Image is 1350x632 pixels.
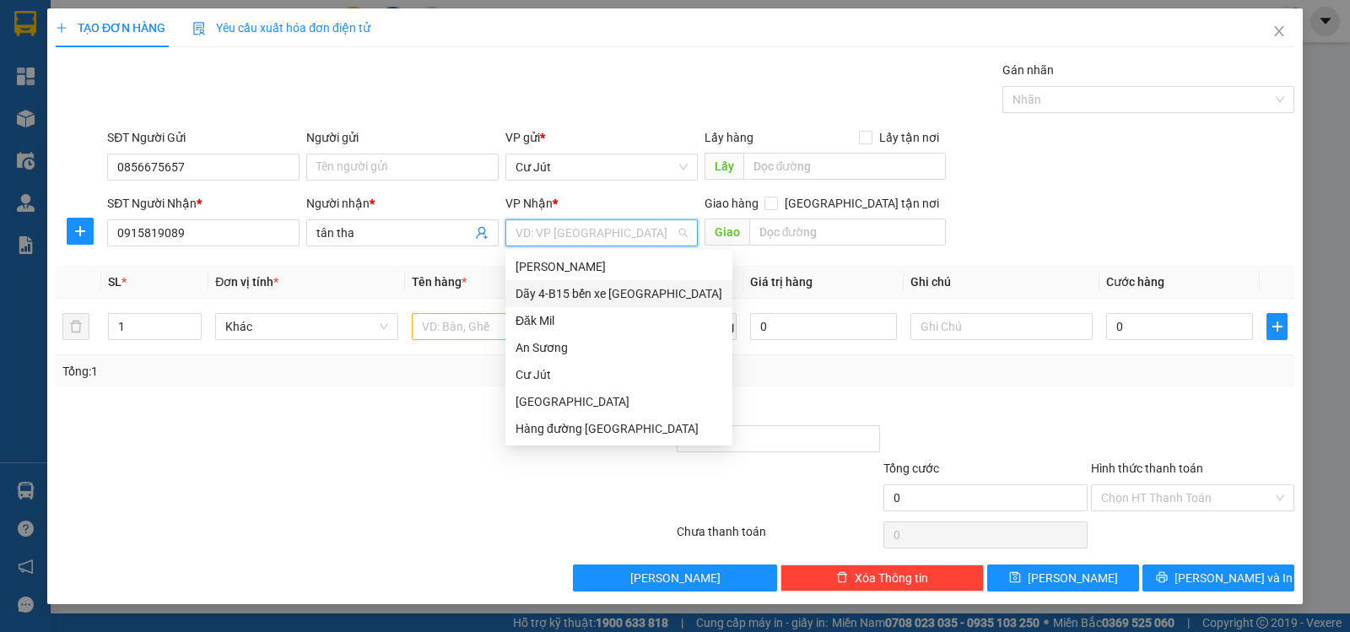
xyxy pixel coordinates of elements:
div: Hàng đường Đắk Nông [505,388,732,415]
span: close [1272,24,1286,38]
button: Close [1255,8,1303,56]
div: Người nhận [306,194,499,213]
div: Cư Jút [516,365,722,384]
input: VD: Bàn, Ghế [412,313,594,340]
span: Cư Jút [516,154,688,180]
span: Tên hàng [412,275,467,289]
span: [PERSON_NAME] [1028,569,1118,587]
span: [GEOGRAPHIC_DATA] tận nơi [778,194,946,213]
span: [PERSON_NAME] [630,569,721,587]
label: Gán nhãn [1002,63,1054,77]
span: delete [836,571,848,585]
span: Yêu cầu xuất hóa đơn điện tử [192,21,370,35]
div: SĐT Người Nhận [107,194,300,213]
span: Lấy hàng [705,131,753,144]
span: Lấy tận nơi [872,128,946,147]
span: Khác [225,314,387,339]
div: [GEOGRAPHIC_DATA] [516,392,722,411]
input: Ghi Chú [910,313,1093,340]
div: Nam Dong [505,253,732,280]
span: save [1009,571,1021,585]
span: VP Nhận [505,197,553,210]
img: icon [192,22,206,35]
span: Lấy [705,153,743,180]
div: An Sương [516,338,722,357]
span: Tổng cước [883,462,939,475]
div: VP gửi [505,128,698,147]
span: Xóa Thông tin [855,569,928,587]
div: An Sương [505,334,732,361]
div: Dãy 4-B15 bến xe [GEOGRAPHIC_DATA] [516,284,722,303]
span: Giao hàng [705,197,759,210]
button: deleteXóa Thông tin [780,564,984,591]
button: plus [67,218,94,245]
span: SL [108,275,121,289]
div: Cư Jút [505,361,732,388]
span: [PERSON_NAME] và In [1174,569,1293,587]
span: Cước hàng [1106,275,1164,289]
button: printer[PERSON_NAME] và In [1142,564,1294,591]
span: Đơn vị tính [215,275,278,289]
button: [PERSON_NAME] [573,564,776,591]
button: delete [62,313,89,340]
input: Dọc đường [743,153,947,180]
span: printer [1156,571,1168,585]
div: Hàng đường Sài Gòn [505,415,732,442]
div: SĐT Người Gửi [107,128,300,147]
label: Hình thức thanh toán [1091,462,1203,475]
span: plus [1267,320,1287,333]
input: 0 [750,313,897,340]
th: Ghi chú [904,266,1099,299]
span: TẠO ĐƠN HÀNG [56,21,165,35]
span: plus [67,224,93,238]
span: plus [56,22,67,34]
span: Giao [705,219,749,246]
div: Đăk Mil [516,311,722,330]
div: Người gửi [306,128,499,147]
div: Tổng: 1 [62,362,522,381]
button: save[PERSON_NAME] [987,564,1139,591]
div: Đăk Mil [505,307,732,334]
div: Chưa thanh toán [675,522,882,552]
input: Dọc đường [749,219,947,246]
div: Dãy 4-B15 bến xe Miền Đông [505,280,732,307]
button: plus [1266,313,1288,340]
div: [PERSON_NAME] [516,257,722,276]
div: Hàng đường [GEOGRAPHIC_DATA] [516,419,722,438]
span: Giá trị hàng [750,275,813,289]
span: user-add [475,226,489,240]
